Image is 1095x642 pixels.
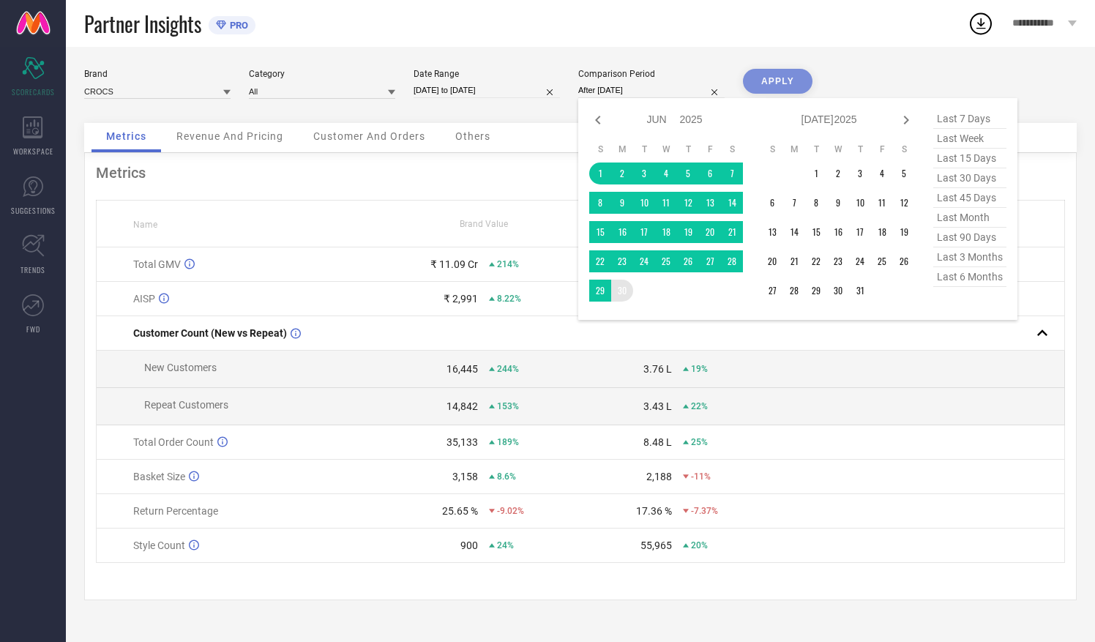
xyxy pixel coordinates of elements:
[633,250,655,272] td: Tue Jun 24 2025
[11,205,56,216] span: SUGGESTIONS
[677,250,699,272] td: Thu Jun 26 2025
[968,10,994,37] div: Open download list
[761,250,783,272] td: Sun Jul 20 2025
[783,221,805,243] td: Mon Jul 14 2025
[933,109,1006,129] span: last 7 days
[96,164,1065,182] div: Metrics
[589,192,611,214] td: Sun Jun 08 2025
[655,250,677,272] td: Wed Jun 25 2025
[133,505,218,517] span: Return Percentage
[805,280,827,302] td: Tue Jul 29 2025
[133,220,157,230] span: Name
[761,192,783,214] td: Sun Jul 06 2025
[84,9,201,39] span: Partner Insights
[133,540,185,551] span: Style Count
[849,143,871,155] th: Thursday
[313,130,425,142] span: Customer And Orders
[805,250,827,272] td: Tue Jul 22 2025
[646,471,672,482] div: 2,188
[589,143,611,155] th: Sunday
[611,250,633,272] td: Mon Jun 23 2025
[827,280,849,302] td: Wed Jul 30 2025
[893,250,915,272] td: Sat Jul 26 2025
[805,163,827,184] td: Tue Jul 01 2025
[444,293,478,305] div: ₹ 2,991
[871,163,893,184] td: Fri Jul 04 2025
[827,192,849,214] td: Wed Jul 09 2025
[677,221,699,243] td: Thu Jun 19 2025
[933,168,1006,188] span: last 30 days
[893,163,915,184] td: Sat Jul 05 2025
[611,163,633,184] td: Mon Jun 02 2025
[611,143,633,155] th: Monday
[497,401,519,411] span: 153%
[455,130,490,142] span: Others
[497,364,519,374] span: 244%
[446,400,478,412] div: 14,842
[849,221,871,243] td: Thu Jul 17 2025
[721,192,743,214] td: Sat Jun 14 2025
[144,399,228,411] span: Repeat Customers
[805,192,827,214] td: Tue Jul 08 2025
[761,143,783,155] th: Sunday
[691,437,708,447] span: 25%
[655,143,677,155] th: Wednesday
[497,294,521,304] span: 8.22%
[460,540,478,551] div: 900
[691,540,708,550] span: 20%
[133,293,155,305] span: AISP
[691,401,708,411] span: 22%
[133,258,181,270] span: Total GMV
[84,69,231,79] div: Brand
[20,264,45,275] span: TRENDS
[249,69,395,79] div: Category
[933,247,1006,267] span: last 3 months
[643,436,672,448] div: 8.48 L
[871,221,893,243] td: Fri Jul 18 2025
[655,192,677,214] td: Wed Jun 11 2025
[414,69,560,79] div: Date Range
[643,400,672,412] div: 3.43 L
[446,436,478,448] div: 35,133
[589,221,611,243] td: Sun Jun 15 2025
[578,69,725,79] div: Comparison Period
[133,436,214,448] span: Total Order Count
[106,130,146,142] span: Metrics
[633,192,655,214] td: Tue Jun 10 2025
[677,143,699,155] th: Thursday
[497,471,516,482] span: 8.6%
[497,506,524,516] span: -9.02%
[761,221,783,243] td: Sun Jul 13 2025
[13,146,53,157] span: WORKSPACE
[133,471,185,482] span: Basket Size
[497,540,514,550] span: 24%
[933,267,1006,287] span: last 6 months
[452,471,478,482] div: 3,158
[721,143,743,155] th: Saturday
[633,163,655,184] td: Tue Jun 03 2025
[893,143,915,155] th: Saturday
[655,163,677,184] td: Wed Jun 04 2025
[893,221,915,243] td: Sat Jul 19 2025
[26,324,40,335] span: FWD
[414,83,560,98] input: Select date range
[849,163,871,184] td: Thu Jul 03 2025
[827,143,849,155] th: Wednesday
[460,219,508,229] span: Brand Value
[783,192,805,214] td: Mon Jul 07 2025
[133,327,287,339] span: Customer Count (New vs Repeat)
[933,149,1006,168] span: last 15 days
[226,20,248,31] span: PRO
[691,364,708,374] span: 19%
[497,437,519,447] span: 189%
[636,505,672,517] div: 17.36 %
[871,143,893,155] th: Friday
[827,221,849,243] td: Wed Jul 16 2025
[783,143,805,155] th: Monday
[144,362,217,373] span: New Customers
[827,250,849,272] td: Wed Jul 23 2025
[677,163,699,184] td: Thu Jun 05 2025
[589,250,611,272] td: Sun Jun 22 2025
[699,192,721,214] td: Fri Jun 13 2025
[430,258,478,270] div: ₹ 11.09 Cr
